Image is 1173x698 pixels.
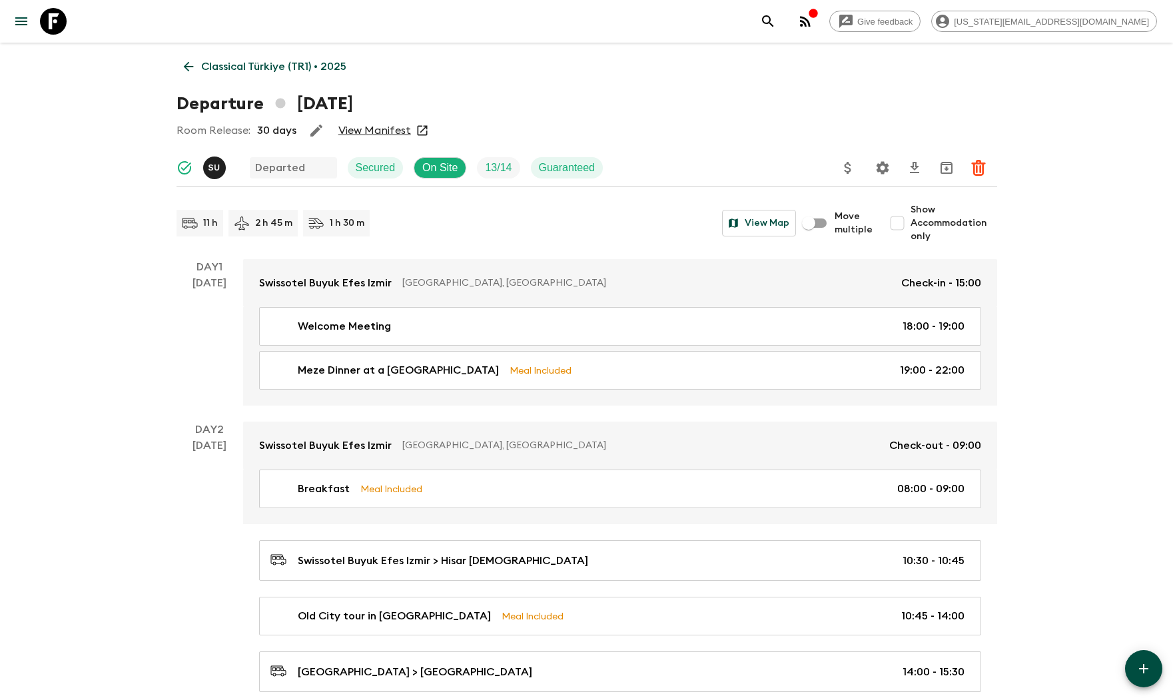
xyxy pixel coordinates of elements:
button: Archive (Completed, Cancelled or Unsynced Departures only) [933,155,960,181]
p: 18:00 - 19:00 [903,318,965,334]
svg: Synced Successfully [177,160,193,176]
p: Breakfast [298,481,350,497]
p: Meal Included [510,363,572,378]
button: Update Price, Early Bird Discount and Costs [835,155,861,181]
p: Check-in - 15:00 [901,275,981,291]
button: Settings [869,155,896,181]
p: Welcome Meeting [298,318,391,334]
p: Old City tour in [GEOGRAPHIC_DATA] [298,608,491,624]
p: Check-out - 09:00 [889,438,981,454]
p: Meal Included [502,609,564,623]
p: 13 / 14 [485,160,512,176]
p: Meal Included [360,482,422,496]
p: 10:30 - 10:45 [903,553,965,569]
p: 10:45 - 14:00 [901,608,965,624]
div: On Site [414,157,466,178]
p: [GEOGRAPHIC_DATA] > [GEOGRAPHIC_DATA] [298,664,532,680]
button: Delete [965,155,992,181]
p: Guaranteed [539,160,595,176]
p: 08:00 - 09:00 [897,481,965,497]
h1: Departure [DATE] [177,91,353,117]
span: [US_STATE][EMAIL_ADDRESS][DOMAIN_NAME] [947,17,1156,27]
a: Welcome Meeting18:00 - 19:00 [259,307,981,346]
span: Show Accommodation only [911,203,997,243]
span: Sefa Uz [203,161,228,171]
p: Swissotel Buyuk Efes Izmir > Hisar [DEMOGRAPHIC_DATA] [298,553,588,569]
p: Day 1 [177,259,243,275]
p: Departed [255,160,305,176]
div: [DATE] [193,275,226,406]
p: 30 days [257,123,296,139]
p: Swissotel Buyuk Efes Izmir [259,275,392,291]
p: Swissotel Buyuk Efes Izmir [259,438,392,454]
p: [GEOGRAPHIC_DATA], [GEOGRAPHIC_DATA] [402,439,879,452]
span: Move multiple [835,210,873,236]
p: Room Release: [177,123,250,139]
button: search adventures [755,8,781,35]
p: Classical Türkiye (TR1) • 2025 [201,59,346,75]
a: BreakfastMeal Included08:00 - 09:00 [259,470,981,508]
div: Secured [348,157,404,178]
a: Swissotel Buyuk Efes Izmir[GEOGRAPHIC_DATA], [GEOGRAPHIC_DATA]Check-out - 09:00 [243,422,997,470]
p: [GEOGRAPHIC_DATA], [GEOGRAPHIC_DATA] [402,276,891,290]
p: Meze Dinner at a [GEOGRAPHIC_DATA] [298,362,499,378]
button: menu [8,8,35,35]
div: Trip Fill [477,157,520,178]
p: Day 2 [177,422,243,438]
a: Give feedback [829,11,921,32]
a: Old City tour in [GEOGRAPHIC_DATA]Meal Included10:45 - 14:00 [259,597,981,635]
a: [GEOGRAPHIC_DATA] > [GEOGRAPHIC_DATA]14:00 - 15:30 [259,651,981,692]
div: [US_STATE][EMAIL_ADDRESS][DOMAIN_NAME] [931,11,1157,32]
button: Download CSV [901,155,928,181]
p: Secured [356,160,396,176]
p: 11 h [203,216,218,230]
a: View Manifest [338,124,411,137]
p: 2 h 45 m [255,216,292,230]
a: Meze Dinner at a [GEOGRAPHIC_DATA]Meal Included19:00 - 22:00 [259,351,981,390]
p: 1 h 30 m [330,216,364,230]
a: Classical Türkiye (TR1) • 2025 [177,53,354,80]
p: 14:00 - 15:30 [903,664,965,680]
span: Give feedback [850,17,920,27]
a: Swissotel Buyuk Efes Izmir > Hisar [DEMOGRAPHIC_DATA]10:30 - 10:45 [259,540,981,581]
p: 19:00 - 22:00 [900,362,965,378]
p: On Site [422,160,458,176]
a: Swissotel Buyuk Efes Izmir[GEOGRAPHIC_DATA], [GEOGRAPHIC_DATA]Check-in - 15:00 [243,259,997,307]
button: View Map [722,210,796,236]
